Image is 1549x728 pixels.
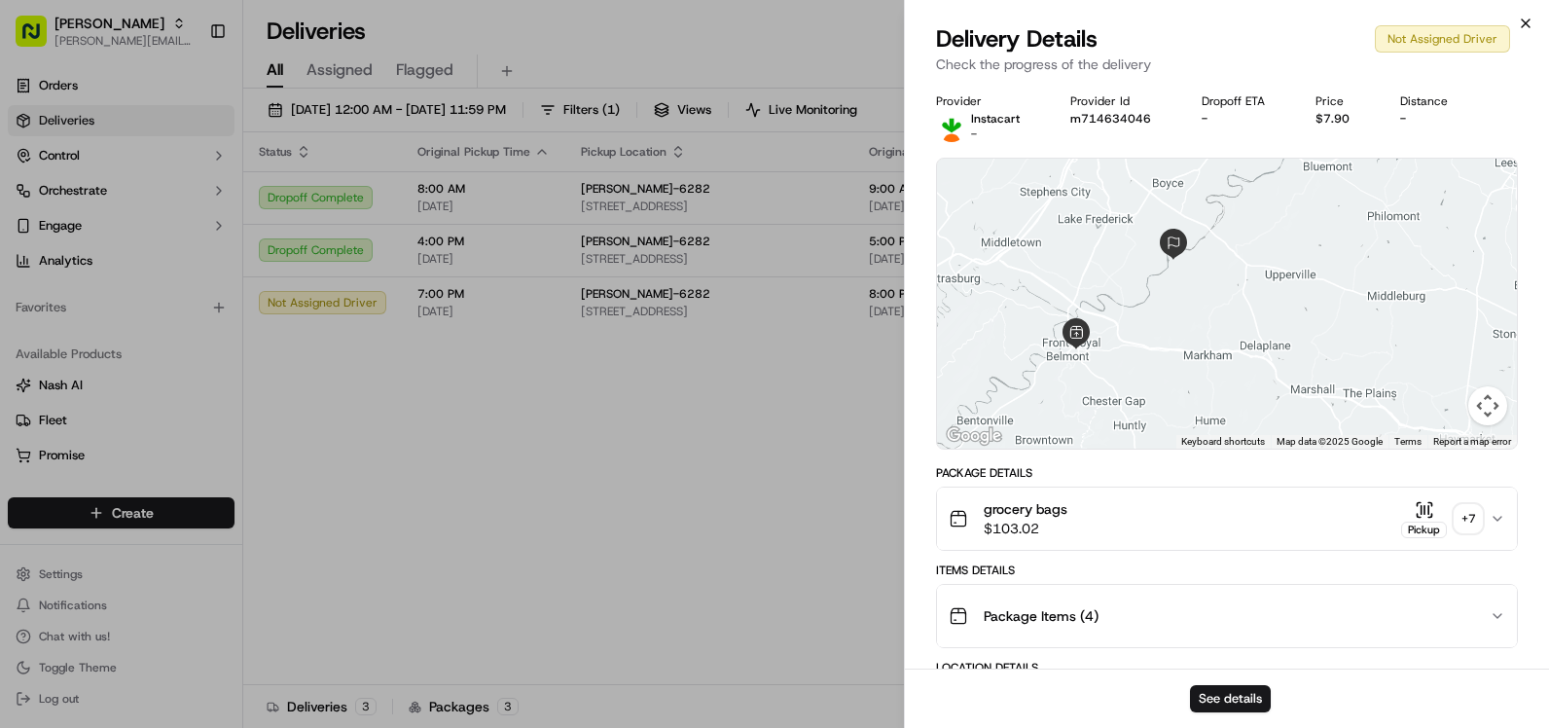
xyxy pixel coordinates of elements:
div: 📗 [19,384,35,400]
span: Knowledge Base [39,382,149,402]
p: Instacart [971,111,1020,127]
div: We're available if you need us! [88,205,268,221]
span: - [971,127,977,142]
div: Distance [1400,93,1467,109]
div: - [1202,111,1284,127]
img: 1736555255976-a54dd68f-1ca7-489b-9aae-adbdc363a1c4 [19,186,54,221]
div: Dropoff ETA [1202,93,1284,109]
span: $103.02 [984,519,1067,538]
p: Welcome 👋 [19,78,354,109]
a: 💻API Documentation [157,375,320,410]
button: grocery bags$103.02Pickup+7 [937,488,1517,550]
div: Package Details [936,465,1518,481]
span: grocery bags [984,499,1067,519]
img: Nash [19,19,58,58]
button: Pickup+7 [1401,500,1482,538]
img: profile_instacart_ahold_partner.png [936,111,967,142]
span: API Documentation [184,382,312,402]
span: Delivery Details [936,23,1098,55]
div: Items Details [936,563,1518,578]
img: 8571987876998_91fb9ceb93ad5c398215_72.jpg [41,186,76,221]
button: Pickup [1401,500,1447,538]
div: Provider [936,93,1039,109]
p: Check the progress of the delivery [936,55,1518,74]
div: Location Details [936,660,1518,675]
img: Google [942,423,1006,449]
div: Provider Id [1070,93,1171,109]
div: Price [1315,93,1369,109]
div: - [1400,111,1467,127]
span: Pylon [194,430,235,445]
button: Package Items (4) [937,585,1517,647]
button: Map camera controls [1468,386,1507,425]
button: See all [302,249,354,273]
div: Pickup [1401,522,1447,538]
a: Report a map error [1433,436,1511,447]
button: Start new chat [331,192,354,215]
button: Keyboard shortcuts [1181,435,1265,449]
a: Powered byPylon [137,429,235,445]
div: Past conversations [19,253,130,269]
div: $7.90 [1315,111,1369,127]
div: 💻 [164,384,180,400]
span: [DATE] [64,302,104,317]
div: Start new chat [88,186,319,205]
input: Got a question? Start typing here... [51,126,350,146]
div: + 7 [1455,505,1482,532]
a: 📗Knowledge Base [12,375,157,410]
span: Map data ©2025 Google [1277,436,1383,447]
a: Terms (opens in new tab) [1394,436,1422,447]
span: Package Items ( 4 ) [984,606,1099,626]
button: m714634046 [1070,111,1151,127]
a: Open this area in Google Maps (opens a new window) [942,423,1006,449]
button: See details [1190,685,1271,712]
